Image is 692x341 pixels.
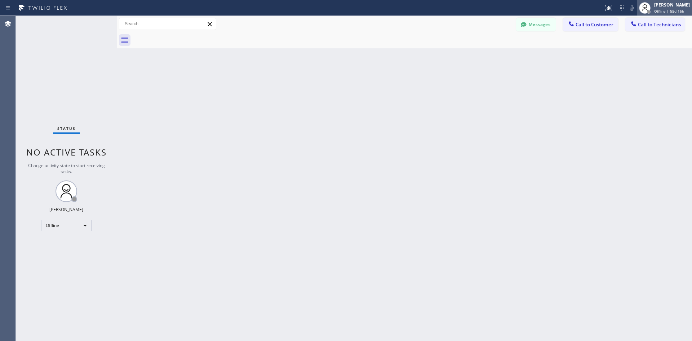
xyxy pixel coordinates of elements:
[563,18,618,31] button: Call to Customer
[28,162,105,175] span: Change activity state to start receiving tasks.
[26,146,107,158] span: No active tasks
[654,9,684,14] span: Offline | 55d 16h
[654,2,690,8] div: [PERSON_NAME]
[49,206,83,213] div: [PERSON_NAME]
[57,126,76,131] span: Status
[625,18,685,31] button: Call to Technicians
[41,220,92,231] div: Offline
[516,18,556,31] button: Messages
[638,21,681,28] span: Call to Technicians
[627,3,637,13] button: Mute
[576,21,613,28] span: Call to Customer
[119,18,216,30] input: Search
